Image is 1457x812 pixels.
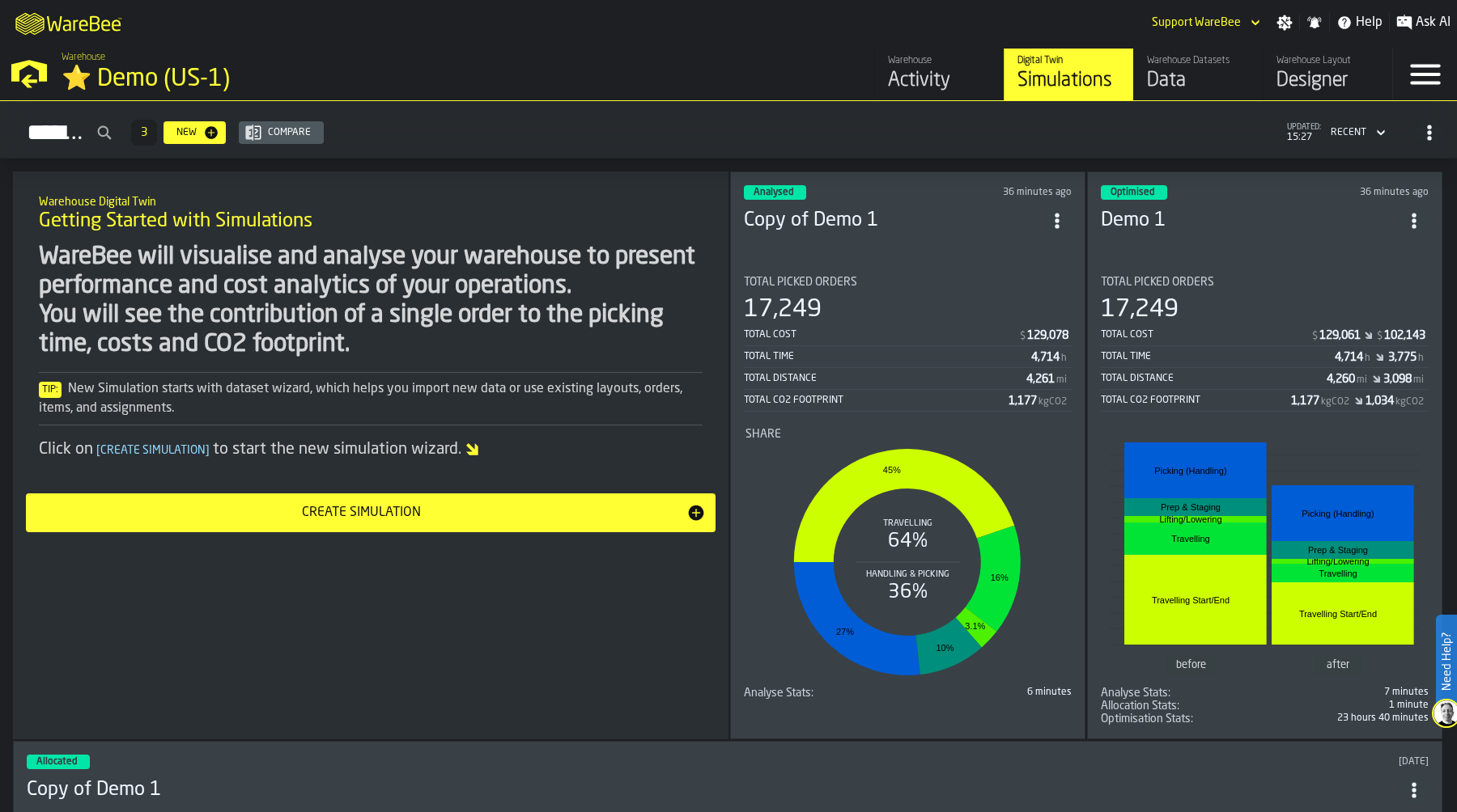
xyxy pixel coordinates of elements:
[744,276,1072,289] div: Title
[39,192,703,209] h2: Sub Title
[1101,700,1262,713] div: Title
[1027,329,1068,342] div: Stat Value
[744,185,806,200] div: status-3 2
[1319,329,1361,342] div: Stat Value
[13,171,728,739] div: ItemListCard-
[744,687,813,700] span: Analyse Stats:
[1366,395,1394,408] div: Stat Value
[745,428,781,441] span: Share
[1145,13,1264,32] div: DropdownMenuValue-Support WareBee
[1017,68,1120,94] div: Simulations
[888,55,991,66] div: Warehouse
[1004,49,1133,100] a: link-to-/wh/i/103622fe-4b04-4da1-b95f-2619b9c959cc/simulations
[1039,396,1067,408] span: kgCO2
[1393,49,1457,100] label: button-toggle-Menu
[1020,331,1026,342] span: $
[1017,55,1120,66] div: Digital Twin
[125,120,164,146] div: ButtonLoadMore-Load More-Prev-First-Last
[1101,687,1170,700] span: Analyse Stats:
[1276,55,1379,66] div: Warehouse Layout
[744,373,1026,384] div: Total Distance
[1365,353,1370,364] span: h
[62,65,499,94] div: ⭐ Demo (US-1)
[1101,351,1335,362] div: Total Time
[39,382,62,398] span: Tip:
[39,243,703,359] div: WareBee will visualise and analyse your warehouse to present performance and cost analytics of yo...
[93,445,213,456] span: Create Simulation
[39,209,312,235] span: Getting Started with Simulations
[27,777,1400,803] h3: Copy of Demo 1
[1331,127,1366,138] div: DropdownMenuValue-4
[1418,353,1424,364] span: h
[1101,263,1429,725] section: card-SimulationDashboardCard-optimised
[1061,353,1067,364] span: h
[1438,616,1455,707] label: Need Help?
[26,184,716,243] div: title-Getting Started with Simulations
[1101,687,1429,700] div: stat-Analyse Stats:
[1101,713,1262,725] div: Title
[1176,659,1206,670] text: before
[744,687,905,700] div: Title
[1377,331,1383,342] span: $
[1101,687,1262,700] div: Title
[1416,13,1451,32] span: Ask AI
[170,127,203,138] div: New
[1056,374,1067,386] span: mi
[1384,329,1425,342] div: Stat Value
[1111,188,1154,197] span: Optimised
[1101,208,1400,234] div: Demo 1
[96,445,100,456] span: [
[1147,55,1250,66] div: Warehouse Datasets
[1101,713,1429,725] span: 434,850
[36,503,686,522] div: Create Simulation
[1101,276,1429,289] div: Title
[1102,428,1427,683] div: stat-
[1268,687,1429,698] div: 7 minutes
[1276,68,1379,94] div: Designer
[1388,351,1417,364] div: Stat Value
[745,428,1070,683] div: stat-Share
[1321,396,1349,408] span: kgCO2
[744,295,822,324] div: 17,249
[730,171,1085,739] div: ItemListCard-DashboardItemContainer
[1101,373,1327,384] div: Total Distance
[1263,49,1392,100] a: link-to-/wh/i/103622fe-4b04-4da1-b95f-2619b9c959cc/designer
[1356,13,1383,32] span: Help
[745,428,1070,441] div: Title
[1009,395,1037,408] div: Stat Value
[1101,395,1291,406] div: Total CO2 Footprint
[239,121,324,144] button: button-Compare
[1335,351,1363,364] div: Stat Value
[941,187,1072,198] div: Updated: 15/09/2025, 14:50:59 Created: 17/03/2025, 22:24:57
[744,276,857,289] span: Total Picked Orders
[1101,185,1167,200] div: status-3 2
[1101,295,1179,324] div: 17,249
[744,208,1043,234] h3: Copy of Demo 1
[1357,374,1367,386] span: mi
[164,121,226,144] button: button-New
[744,329,1018,340] div: Total Cost
[206,445,210,456] span: ]
[1268,713,1429,724] div: 23 hours 40 minutes
[1287,132,1321,143] span: 15:27
[874,49,1004,100] a: link-to-/wh/i/103622fe-4b04-4da1-b95f-2619b9c959cc/feed/
[1152,16,1241,29] div: DropdownMenuValue-Support WareBee
[1101,276,1214,289] span: Total Picked Orders
[761,756,1429,768] div: Updated: 03/09/2025, 13:18:58 Created: 15/07/2025, 11:52:40
[1330,13,1389,32] label: button-toggle-Help
[1101,700,1429,713] div: stat-Allocation Stats:
[62,52,105,63] span: Warehouse
[1147,68,1250,94] div: Data
[744,263,1072,700] section: card-SimulationDashboardCard-analyzed
[1300,187,1429,198] div: Updated: 15/09/2025, 14:50:50 Created: 15/03/2025, 13:46:27
[1133,49,1263,100] a: link-to-/wh/i/103622fe-4b04-4da1-b95f-2619b9c959cc/data
[744,276,1072,412] div: stat-Total Picked Orders
[1101,713,1429,725] div: stat-Optimisation Stats:
[39,438,703,461] div: Click on to start the new simulation wizard.
[744,687,1072,700] div: stat-Analyse Stats:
